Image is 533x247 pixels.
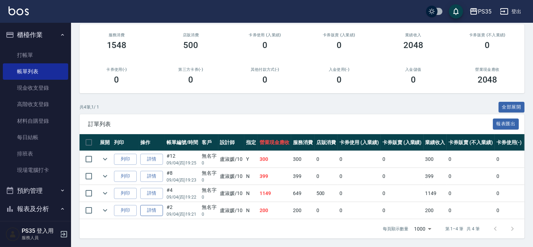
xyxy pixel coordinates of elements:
[100,188,110,199] button: expand row
[202,160,217,166] p: 0
[202,211,217,217] p: 0
[140,154,163,165] a: 詳情
[3,162,68,178] a: 現場電腦打卡
[3,221,68,237] a: 報表目錄
[424,168,447,185] td: 399
[167,194,198,200] p: 09/04 (四) 19:22
[3,113,68,129] a: 材料自購登錄
[262,40,267,50] h3: 0
[499,102,525,113] button: 全部展開
[291,151,315,168] td: 300
[162,67,219,72] h2: 第三方卡券(-)
[140,188,163,199] a: 詳情
[258,185,291,202] td: 1149
[262,75,267,85] h3: 0
[114,205,137,216] button: 列印
[236,67,294,72] h2: 其他付款方式(-)
[244,185,258,202] td: N
[218,151,245,168] td: 盧淑媛 /10
[258,134,291,151] th: 營業現金應收
[315,168,338,185] td: 0
[165,185,200,202] td: #4
[165,202,200,219] td: #2
[3,80,68,96] a: 現金收支登錄
[493,120,519,127] a: 報表匯出
[114,171,137,182] button: 列印
[244,134,258,151] th: 指定
[447,185,494,202] td: 0
[467,4,494,19] button: PS35
[200,134,218,151] th: 客戶
[22,235,58,241] p: 服務人員
[315,151,338,168] td: 0
[411,75,416,85] h3: 0
[107,40,127,50] h3: 1548
[202,177,217,183] p: 0
[459,33,516,37] h2: 卡券販賣 (不入業績)
[98,134,112,151] th: 展開
[3,200,68,218] button: 報表及分析
[167,160,198,166] p: 09/04 (四) 19:25
[447,168,494,185] td: 0
[258,168,291,185] td: 399
[424,202,447,219] td: 200
[478,7,491,16] div: PS35
[338,185,381,202] td: 0
[3,47,68,63] a: 打帳單
[337,75,342,85] h3: 0
[183,40,198,50] h3: 500
[114,154,137,165] button: 列印
[337,40,342,50] h3: 0
[381,168,424,185] td: 0
[3,63,68,80] a: 帳單列表
[381,202,424,219] td: 0
[202,169,217,177] div: 無名字
[291,202,315,219] td: 200
[291,134,315,151] th: 服務消費
[447,151,494,168] td: 0
[165,134,200,151] th: 帳單編號/時間
[244,151,258,168] td: Y
[381,151,424,168] td: 0
[236,33,294,37] h2: 卡券使用 (入業績)
[385,33,442,37] h2: 業績收入
[22,227,58,235] h5: PS35 登入用
[310,67,368,72] h2: 入金使用(-)
[315,185,338,202] td: 500
[165,151,200,168] td: #12
[3,182,68,200] button: 預約管理
[140,205,163,216] a: 詳情
[3,146,68,162] a: 排班表
[244,168,258,185] td: N
[447,202,494,219] td: 0
[88,67,145,72] h2: 卡券使用(-)
[202,204,217,211] div: 無名字
[202,194,217,200] p: 0
[165,168,200,185] td: #8
[114,188,137,199] button: 列印
[80,104,99,110] p: 共 4 筆, 1 / 1
[9,6,29,15] img: Logo
[385,67,442,72] h2: 入金儲值
[338,168,381,185] td: 0
[258,151,291,168] td: 300
[315,134,338,151] th: 店販消費
[338,134,381,151] th: 卡券使用 (入業績)
[485,40,490,50] h3: 0
[338,202,381,219] td: 0
[495,168,524,185] td: 0
[381,185,424,202] td: 0
[188,75,193,85] h3: 0
[114,75,119,85] h3: 0
[403,40,423,50] h3: 2048
[495,202,524,219] td: 0
[218,168,245,185] td: 盧淑媛 /10
[411,219,434,238] div: 1000
[478,75,497,85] h3: 2048
[202,152,217,160] div: 無名字
[459,67,516,72] h2: 營業現金應收
[495,185,524,202] td: 0
[202,186,217,194] div: 無名字
[138,134,165,151] th: 操作
[424,151,447,168] td: 300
